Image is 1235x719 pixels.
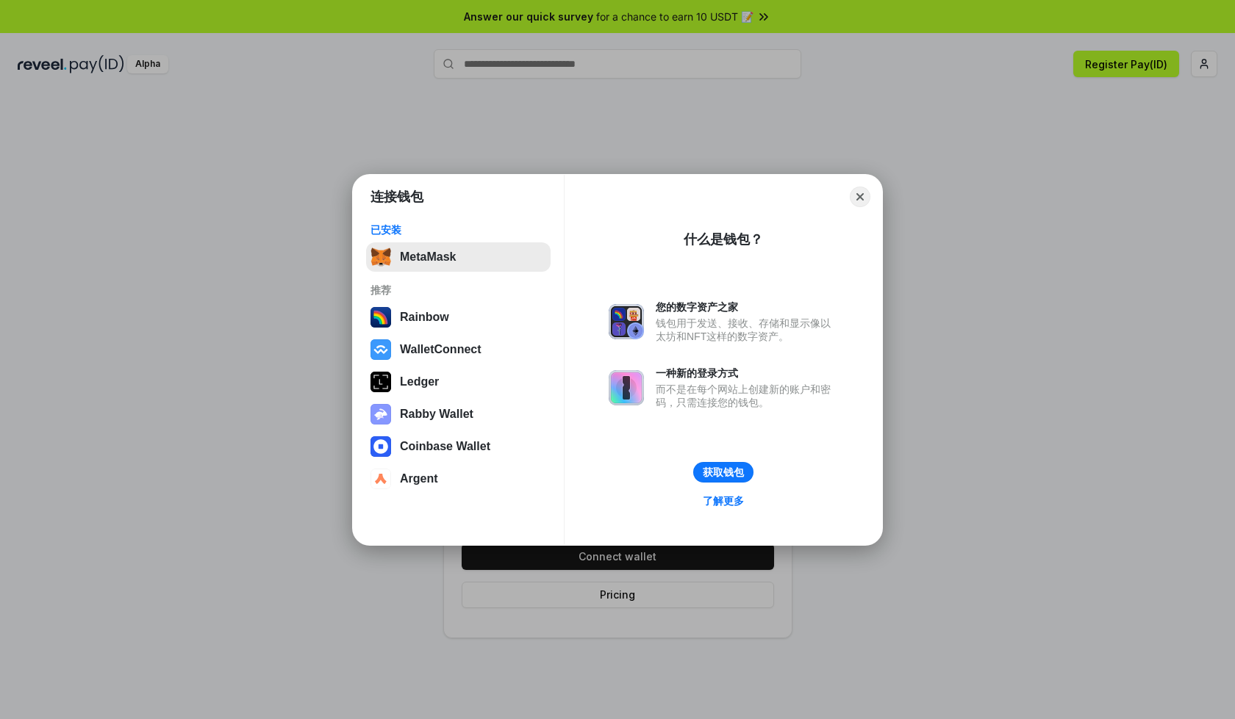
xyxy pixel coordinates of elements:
[366,464,551,494] button: Argent
[684,231,763,248] div: 什么是钱包？
[694,491,753,510] a: 了解更多
[366,367,551,397] button: Ledger
[656,366,838,380] div: 一种新的登录方式
[370,339,391,360] img: svg+xml,%3Csvg%20width%3D%2228%22%20height%3D%2228%22%20viewBox%3D%220%200%2028%2028%22%20fill%3D...
[656,300,838,314] div: 您的数字资产之家
[656,383,838,409] div: 而不是在每个网站上创建新的账户和密码，只需连接您的钱包。
[400,250,456,264] div: MetaMask
[370,469,391,489] img: svg+xml,%3Csvg%20width%3D%2228%22%20height%3D%2228%22%20viewBox%3D%220%200%2028%2028%22%20fill%3D...
[703,466,744,479] div: 获取钱包
[693,462,753,483] button: 获取钱包
[656,317,838,343] div: 钱包用于发送、接收、存储和显示像以太坊和NFT这样的数字资产。
[370,188,423,206] h1: 连接钱包
[366,335,551,364] button: WalletConnect
[400,343,482,356] div: WalletConnect
[400,440,490,453] div: Coinbase Wallet
[366,303,551,332] button: Rainbow
[400,472,438,485] div: Argent
[370,436,391,457] img: svg+xml,%3Csvg%20width%3D%2228%22%20height%3D%2228%22%20viewBox%3D%220%200%2028%2028%22%20fill%3D...
[370,372,391,392] img: svg+xml,%3Csvg%20xmlns%3D%22http%3A%2F%2Fwww.w3.org%2F2000%2Fsvg%22%20width%3D%2228%22%20height%3...
[400,375,439,389] div: Ledger
[609,370,644,405] img: svg+xml,%3Csvg%20xmlns%3D%22http%3A%2F%2Fwww.w3.org%2F2000%2Fsvg%22%20fill%3D%22none%22%20viewBox...
[366,432,551,461] button: Coinbase Wallet
[850,187,870,207] button: Close
[370,247,391,267] img: svg+xml,%3Csvg%20fill%3D%22none%22%20height%3D%2233%22%20viewBox%3D%220%200%2035%2033%22%20width%...
[400,311,449,324] div: Rainbow
[366,242,551,272] button: MetaMask
[366,400,551,429] button: Rabby Wallet
[370,307,391,328] img: svg+xml,%3Csvg%20width%3D%22120%22%20height%3D%22120%22%20viewBox%3D%220%200%20120%20120%22%20fil...
[370,404,391,424] img: svg+xml,%3Csvg%20xmlns%3D%22http%3A%2F%2Fwww.w3.org%2F2000%2Fsvg%22%20fill%3D%22none%22%20viewBox...
[370,223,546,236] div: 已安装
[703,494,744,507] div: 了解更多
[370,283,546,297] div: 推荐
[400,408,473,421] div: Rabby Wallet
[609,304,644,339] img: svg+xml,%3Csvg%20xmlns%3D%22http%3A%2F%2Fwww.w3.org%2F2000%2Fsvg%22%20fill%3D%22none%22%20viewBox...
